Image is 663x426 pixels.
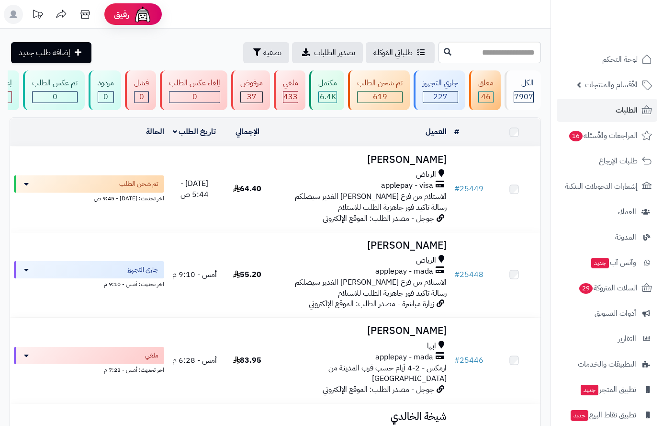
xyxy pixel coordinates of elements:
[172,269,217,280] span: أمس - 9:10 م
[173,126,216,138] a: تاريخ الطلب
[119,179,158,189] span: تم شحن الطلب
[423,92,458,103] div: 227
[416,255,436,266] span: الرياض
[557,302,657,325] a: أدوات التسويق
[172,355,217,366] span: أمس - 6:28 م
[146,126,164,138] a: الحالة
[283,91,298,103] span: 433
[565,180,638,193] span: إشعارات التحويلات البنكية
[581,385,598,395] span: جديد
[169,92,220,103] div: 0
[25,5,49,26] a: تحديثات المنصة
[295,191,447,213] span: الاستلام من فرع [PERSON_NAME] الغدير سيصلكم رسالة تاكيد فور جاهزية الطلب للاستلام
[314,47,355,58] span: تصدير الطلبات
[602,53,638,66] span: لوحة التحكم
[14,278,164,288] div: اخر تحديث: أمس - 9:10 م
[309,298,434,310] span: زيارة مباشرة - مصدر الطلب: الموقع الإلكتروني
[263,47,281,58] span: تصفية
[318,78,337,89] div: مكتمل
[247,91,257,103] span: 37
[229,70,272,110] a: مرفوض 37
[591,258,609,268] span: جديد
[14,193,164,203] div: اخر تحديث: [DATE] - 9:45 ص
[557,251,657,274] a: وآتس آبجديد
[381,180,433,191] span: applepay - visa
[557,200,657,223] a: العملاء
[416,169,436,180] span: الرياض
[454,269,460,280] span: #
[427,341,436,352] span: ابها
[557,175,657,198] a: إشعارات التحويلات البنكية
[320,91,336,103] span: 6.4K
[585,78,638,92] span: الأقسام والمنتجات
[615,230,636,244] span: المدونة
[19,47,70,58] span: إضافة طلب جديد
[426,126,447,138] a: العميل
[53,91,57,103] span: 0
[514,78,534,89] div: الكل
[243,42,289,63] button: تصفية
[373,91,387,103] span: 619
[323,213,434,224] span: جوجل - مصدر الطلب: الموقع الإلكتروني
[454,269,483,280] a: #25448
[478,78,494,89] div: معلق
[598,27,654,47] img: logo-2.png
[557,276,657,299] a: السلات المتروكة29
[570,408,636,422] span: تطبيق نقاط البيع
[557,378,657,401] a: تطبيق المتجرجديد
[479,92,493,103] div: 46
[11,42,91,63] a: إضافة طلب جديد
[292,42,363,63] a: تصدير الطلبات
[323,384,434,395] span: جوجل - مصدر الطلب: الموقع الإلكتروني
[412,70,467,110] a: جاري التجهيز 227
[240,78,263,89] div: مرفوض
[557,327,657,350] a: التقارير
[366,42,435,63] a: طلباتي المُوكلة
[236,126,259,138] a: الإجمالي
[433,91,448,103] span: 227
[454,183,460,195] span: #
[375,352,433,363] span: applepay - mada
[139,91,144,103] span: 0
[514,91,533,103] span: 7907
[21,70,87,110] a: تم عكس الطلب 0
[568,129,638,142] span: المراجعات والأسئلة
[32,78,78,89] div: تم عكس الطلب
[358,92,402,103] div: 619
[454,183,483,195] a: #25449
[579,283,593,294] span: 29
[346,70,412,110] a: تم شحن الطلب 619
[233,269,261,280] span: 55.20
[192,91,197,103] span: 0
[33,92,77,103] div: 0
[283,78,298,89] div: ملغي
[375,266,433,277] span: applepay - mada
[454,126,459,138] a: #
[135,92,148,103] div: 0
[158,70,229,110] a: إلغاء عكس الطلب 0
[599,154,638,168] span: طلبات الإرجاع
[557,99,657,122] a: الطلبات
[103,91,108,103] span: 0
[133,5,152,24] img: ai-face.png
[307,70,346,110] a: مكتمل 6.4K
[595,307,636,320] span: أدوات التسويق
[241,92,262,103] div: 37
[578,281,638,295] span: السلات المتروكة
[616,104,638,117] span: الطلبات
[328,362,447,385] span: ارمكس - 2-4 أيام حسب قرب المدينة من [GEOGRAPHIC_DATA]
[278,240,447,251] h3: [PERSON_NAME]
[373,47,413,58] span: طلباتي المُوكلة
[233,355,261,366] span: 83.95
[467,70,503,110] a: معلق 46
[278,154,447,165] h3: [PERSON_NAME]
[123,70,158,110] a: فشل 0
[557,353,657,376] a: التطبيقات والخدمات
[278,325,447,336] h3: [PERSON_NAME]
[454,355,483,366] a: #25446
[454,355,460,366] span: #
[590,256,636,269] span: وآتس آب
[557,124,657,147] a: المراجعات والأسئلة16
[87,70,123,110] a: مردود 0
